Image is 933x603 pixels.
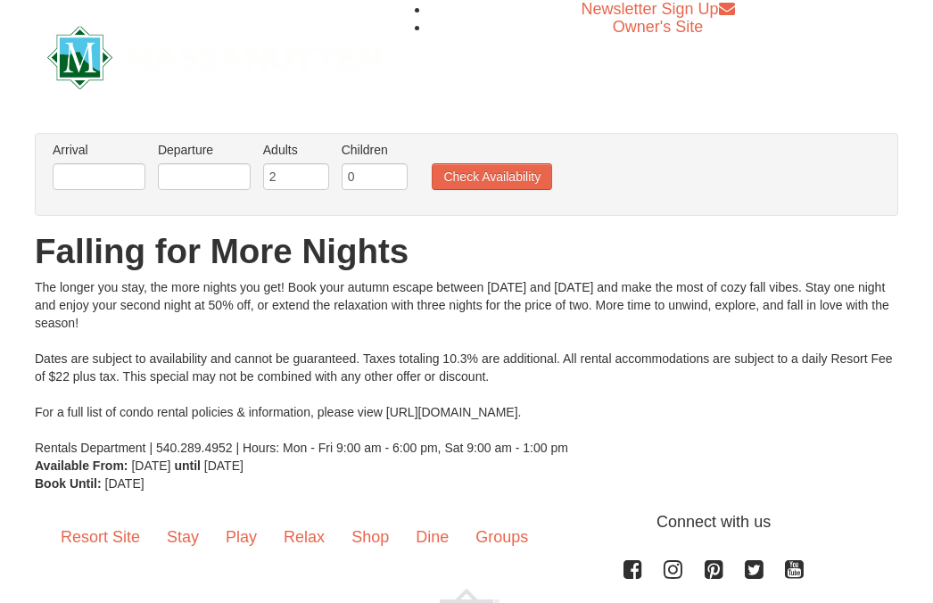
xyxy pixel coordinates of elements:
a: Massanutten Resort [47,34,381,76]
span: [DATE] [105,476,144,491]
strong: until [174,458,201,473]
div: The longer you stay, the more nights you get! Book your autumn escape between [DATE] and [DATE] a... [35,278,898,457]
strong: Available From: [35,458,128,473]
a: Resort Site [47,510,153,566]
a: Stay [153,510,212,566]
h1: Falling for More Nights [35,234,898,269]
label: Children [342,141,408,159]
a: Shop [338,510,402,566]
a: Dine [402,510,462,566]
strong: Book Until: [35,476,102,491]
a: Groups [462,510,541,566]
label: Departure [158,141,251,159]
a: Relax [270,510,338,566]
a: Play [212,510,270,566]
a: Owner's Site [613,18,703,36]
label: Arrival [53,141,145,159]
label: Adults [263,141,329,159]
span: [DATE] [204,458,244,473]
span: [DATE] [131,458,170,473]
img: Massanutten Resort Logo [47,26,381,89]
button: Check Availability [432,163,552,190]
